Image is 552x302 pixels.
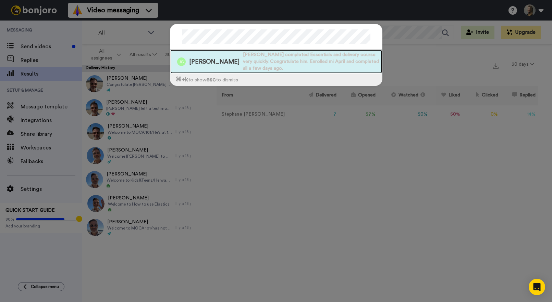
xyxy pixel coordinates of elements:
span: esc [206,77,216,82]
span: ⌘ +k [175,77,188,82]
span: [PERSON_NAME] completed Essentials and delivery course very quickly. Congratulate him. Enrolled m... [243,51,382,72]
img: Image of Jonas Gauthier [177,57,186,66]
span: [PERSON_NAME] [189,57,240,66]
div: Open Intercom Messenger [529,279,545,295]
div: to show to dismiss [170,74,382,86]
a: Image of Jonas Gauthier[PERSON_NAME][PERSON_NAME] completed Essentials and delivery course very q... [170,50,382,74]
